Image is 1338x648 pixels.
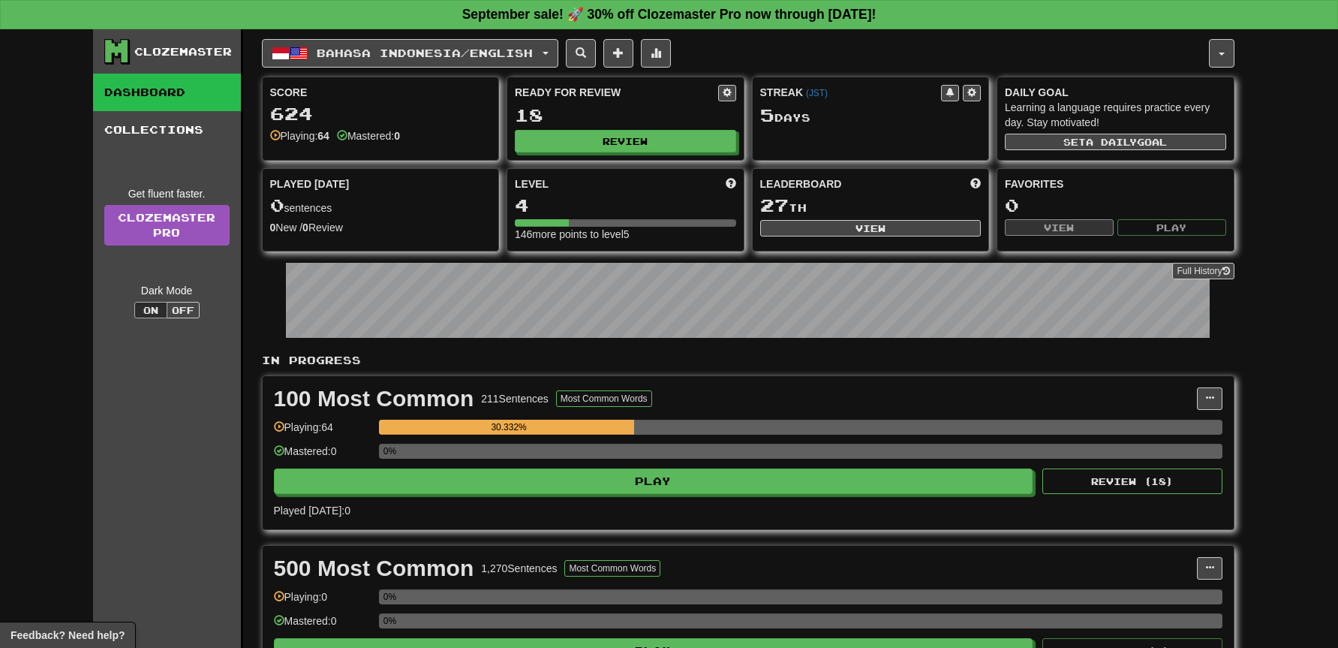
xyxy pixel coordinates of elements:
div: 211 Sentences [481,391,549,406]
span: Open feedback widget [11,628,125,643]
button: Play [274,469,1033,494]
div: Playing: 64 [274,420,371,445]
div: 4 [515,196,736,215]
button: Off [167,302,200,318]
button: Seta dailygoal [1005,134,1226,150]
div: Get fluent faster. [104,186,230,201]
div: Dark Mode [104,283,230,298]
a: ClozemasterPro [104,205,230,246]
div: 146 more points to level 5 [515,227,736,242]
div: Mastered: [337,128,400,143]
div: Clozemaster [134,44,232,59]
div: 100 Most Common [274,387,474,410]
span: a daily [1086,137,1137,147]
div: Ready for Review [515,85,718,100]
button: On [134,302,167,318]
span: 5 [760,104,774,125]
div: Playing: 0 [274,589,371,614]
span: Bahasa Indonesia / English [317,47,533,59]
strong: 0 [394,130,400,142]
span: Score more points to level up [726,176,736,191]
div: Favorites [1005,176,1226,191]
div: 500 Most Common [274,557,474,580]
div: Streak [760,85,942,100]
button: More stats [641,39,671,68]
div: 1,270 Sentences [481,561,557,576]
span: Level [515,176,549,191]
span: 27 [760,194,789,215]
button: Review (18) [1042,469,1222,494]
button: Most Common Words [564,560,660,577]
button: Full History [1172,263,1234,279]
div: Score [270,85,492,100]
button: Play [1117,219,1226,236]
span: This week in points, UTC [970,176,981,191]
button: Add sentence to collection [603,39,633,68]
div: Learning a language requires practice every day. Stay motivated! [1005,100,1226,130]
button: Review [515,130,736,152]
button: Search sentences [566,39,596,68]
div: 18 [515,106,736,125]
div: th [760,196,982,215]
strong: 0 [270,222,276,234]
div: 0 [1005,196,1226,215]
div: Mastered: 0 [274,613,371,638]
a: Dashboard [93,74,241,111]
button: View [1005,219,1114,236]
div: New / Review [270,220,492,235]
div: sentences [270,196,492,215]
div: 30.332% [383,420,635,435]
a: (JST) [806,88,828,98]
span: Played [DATE] [270,176,350,191]
button: Bahasa Indonesia/English [262,39,558,68]
span: Played [DATE]: 0 [274,505,350,517]
strong: September sale! 🚀 30% off Clozemaster Pro now through [DATE]! [462,7,876,22]
button: Most Common Words [556,390,652,407]
strong: 0 [302,222,308,234]
div: Day s [760,106,982,125]
strong: 64 [317,130,329,142]
span: Leaderboard [760,176,842,191]
div: 624 [270,104,492,123]
div: Playing: [270,128,329,143]
span: 0 [270,194,284,215]
button: View [760,220,982,237]
div: Daily Goal [1005,85,1226,100]
div: Mastered: 0 [274,444,371,469]
a: Collections [93,111,241,149]
p: In Progress [262,353,1234,368]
